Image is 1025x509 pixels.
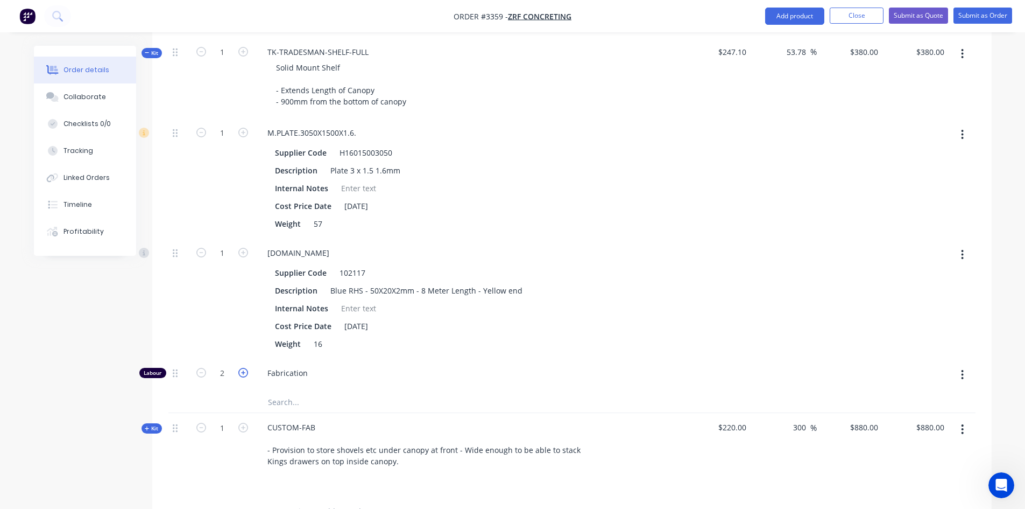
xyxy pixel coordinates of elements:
[34,57,136,83] button: Order details
[62,214,167,224] div: joined the conversation
[145,49,159,57] span: Kit
[271,265,331,281] div: Supplier Code
[259,44,377,60] div: TK-TRADESMAN-SHELF-FULL
[309,336,327,352] div: 16
[7,4,27,25] button: go back
[139,368,166,378] div: Labour
[39,85,207,140] div: ive figured it out, the times were set incorrectly on our time tracking settings. however they ha...
[271,145,331,161] div: Supplier Code
[34,164,136,191] button: Linked Orders
[271,216,305,232] div: Weight
[988,472,1014,498] iframe: Intercom live chat
[335,265,370,281] div: 102117
[271,198,336,214] div: Cost Price Date
[34,218,136,245] button: Profitability
[63,92,106,102] div: Collaborate
[326,163,405,178] div: Plate 3 x 1.5 1.6mm
[271,301,333,316] div: Internal Notes
[34,110,136,137] button: Checklists 0/0
[9,272,176,317] div: Yes, please keep us posted if the time changes randomly again so we can investigate further.Maric...
[68,353,77,361] button: Start recording
[810,46,817,58] span: %
[810,422,817,434] span: %
[63,227,104,236] div: Profitability
[185,348,202,366] button: Send a message…
[267,367,681,379] span: Fabrication
[34,353,43,361] button: Gif picker
[326,283,527,298] div: Blue RHS - 50X20X2mm - 8 Meter Length - Yellow end
[39,141,207,186] div: i will monitor this - if the times change to random times again i will leave it and let you guys ...
[31,6,48,23] img: Profile image for Maricar
[52,5,84,13] h1: Maricar
[689,46,747,58] span: $247.10
[34,137,136,164] button: Tracking
[9,236,207,271] div: Maricar says…
[47,91,198,133] div: ive figured it out, the times were set incorrectly on our time tracking settings. however they ha...
[9,212,207,236] div: Maricar says…
[9,272,207,340] div: Maricar says…
[9,85,207,141] div: Nick says…
[17,278,168,310] div: Yes, please keep us posted if the time changes randomly again so we can investigate further.
[19,8,36,24] img: Factory
[189,4,208,24] div: Close
[889,8,948,24] button: Submit as Quote
[340,318,372,334] div: [DATE]
[17,318,72,325] div: Maricar • 4h ago
[63,200,92,210] div: Timeline
[953,8,1012,24] button: Submit as Order
[142,423,162,434] div: Kit
[47,148,198,179] div: i will monitor this - if the times change to random times again i will leave it and let you guys ...
[271,283,322,298] div: Description
[62,215,90,222] b: Maricar
[259,125,365,141] div: M.PLATE.3050X1500X1.6.
[63,173,110,183] div: Linked Orders
[508,11,571,22] a: ZRF Concreting
[48,213,59,224] img: Profile image for Maricar
[271,180,333,196] div: Internal Notes
[9,203,207,203] div: New messages divider
[340,198,372,214] div: [DATE]
[168,4,189,25] button: Home
[17,353,25,361] button: Emoji picker
[9,141,207,194] div: Nick says…
[51,353,60,361] button: Upload attachment
[63,65,109,75] div: Order details
[765,8,824,25] button: Add product
[267,391,483,413] input: Search...
[34,191,136,218] button: Timeline
[9,330,206,348] textarea: Message…
[63,119,111,129] div: Checklists 0/0
[34,83,136,110] button: Collaborate
[52,13,107,24] p: Active 30m ago
[145,424,159,433] span: Kit
[267,60,415,109] div: Solid Mount Shelf - Extends Length of Canopy - 900mm from the bottom of canopy
[830,8,883,24] button: Close
[271,318,336,334] div: Cost Price Date
[259,245,338,261] div: [DOMAIN_NAME]
[17,243,168,264] div: Hi [PERSON_NAME], thanks for the screenshot and the update.
[63,146,93,156] div: Tracking
[9,236,176,270] div: Hi [PERSON_NAME], thanks for the screenshot and the update.
[335,145,397,161] div: H16015003050
[271,336,305,352] div: Weight
[309,216,327,232] div: 57
[454,11,508,22] span: Order #3359 -
[259,420,591,469] div: CUSTOM-FAB - Provision to store shovels etc under canopy at front - Wide enough to be able to sta...
[271,163,322,178] div: Description
[689,422,747,433] span: $220.00
[142,48,162,58] div: Kit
